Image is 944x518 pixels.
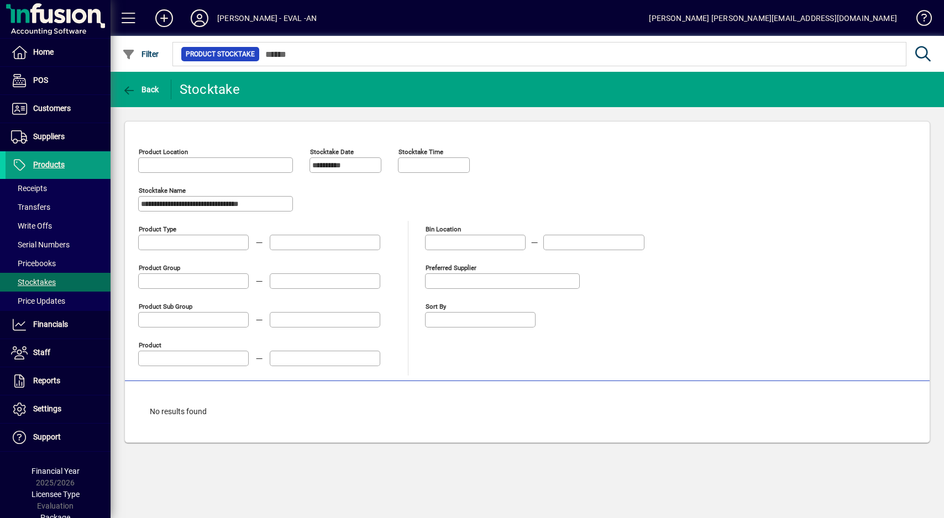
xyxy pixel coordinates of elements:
[29,29,122,38] div: Domain: [DOMAIN_NAME]
[217,9,317,27] div: [PERSON_NAME] - EVAL -AN
[33,47,54,56] span: Home
[310,148,354,156] mat-label: Stocktake Date
[11,221,52,230] span: Write Offs
[122,50,159,59] span: Filter
[110,64,119,73] img: tab_keywords_by_traffic_grey.svg
[30,64,39,73] img: tab_domain_overview_orange.svg
[33,132,65,141] span: Suppliers
[6,254,111,273] a: Pricebooks
[6,292,111,310] a: Price Updates
[32,467,80,475] span: Financial Year
[186,49,255,60] span: Product Stocktake
[6,123,111,151] a: Suppliers
[426,225,461,233] mat-label: Bin Location
[139,303,192,310] mat-label: Product Sub group
[33,160,65,169] span: Products
[6,235,111,254] a: Serial Numbers
[33,376,60,385] span: Reports
[18,18,27,27] img: logo_orange.svg
[33,320,68,329] span: Financials
[32,490,80,499] span: Licensee Type
[6,424,111,451] a: Support
[11,203,50,212] span: Transfers
[6,39,111,66] a: Home
[6,395,111,423] a: Settings
[33,348,50,357] span: Staff
[426,303,446,310] mat-label: Sort By
[33,432,61,441] span: Support
[139,341,161,349] mat-label: Product
[18,29,27,38] img: website_grey.svg
[398,148,443,156] mat-label: Stocktake Time
[182,8,217,28] button: Profile
[33,104,71,113] span: Customers
[139,187,186,194] mat-label: Stocktake Name
[6,339,111,367] a: Staff
[119,80,162,99] button: Back
[11,297,65,305] span: Price Updates
[42,65,99,72] div: Domain Overview
[119,44,162,64] button: Filter
[146,8,182,28] button: Add
[180,81,240,98] div: Stocktake
[139,225,176,233] mat-label: Product Type
[11,278,56,287] span: Stocktakes
[6,198,111,216] a: Transfers
[122,85,159,94] span: Back
[139,395,218,429] div: No results found
[6,311,111,339] a: Financials
[33,76,48,84] span: POS
[11,259,56,268] span: Pricebooks
[122,65,186,72] div: Keywords by Traffic
[6,67,111,94] a: POS
[6,367,111,395] a: Reports
[908,2,930,38] a: Knowledge Base
[33,404,61,413] span: Settings
[111,80,171,99] app-page-header-button: Back
[139,148,188,156] mat-label: Product Location
[6,179,111,198] a: Receipts
[6,273,111,292] a: Stocktakes
[139,264,180,272] mat-label: Product Group
[11,240,70,249] span: Serial Numbers
[6,95,111,123] a: Customers
[426,264,476,272] mat-label: Preferred Supplier
[649,9,897,27] div: [PERSON_NAME] [PERSON_NAME][EMAIL_ADDRESS][DOMAIN_NAME]
[31,18,54,27] div: v 4.0.25
[6,216,111,235] a: Write Offs
[11,184,47,193] span: Receipts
